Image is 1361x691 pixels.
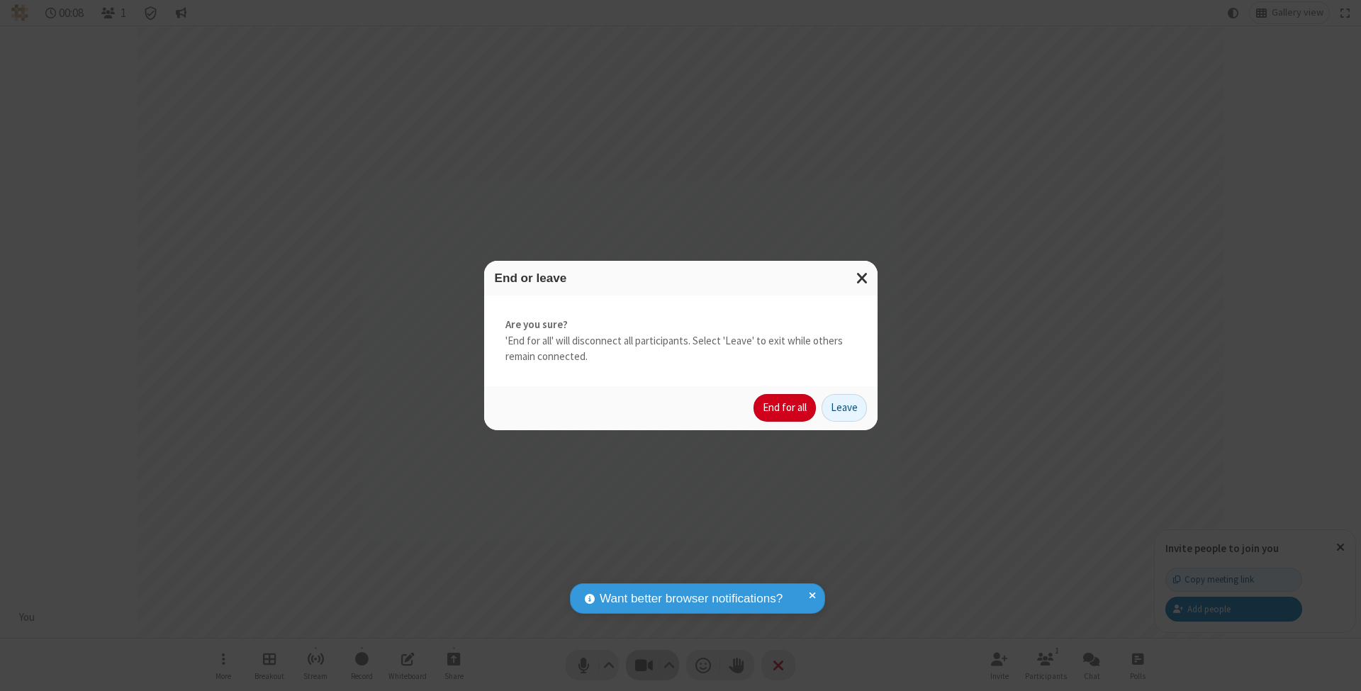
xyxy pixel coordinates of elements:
button: Close modal [848,261,878,296]
button: Leave [822,394,867,422]
strong: Are you sure? [505,317,856,333]
button: End for all [754,394,816,422]
h3: End or leave [495,271,867,285]
div: 'End for all' will disconnect all participants. Select 'Leave' to exit while others remain connec... [484,296,878,386]
span: Want better browser notifications? [600,590,783,608]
